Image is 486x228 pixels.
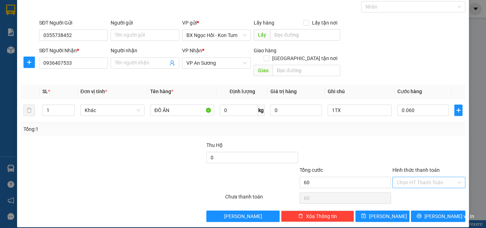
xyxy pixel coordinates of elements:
div: Chưa thanh toán [224,193,299,205]
span: user-add [169,60,175,66]
button: save[PERSON_NAME] [355,211,410,222]
button: deleteXóa Thông tin [281,211,354,222]
span: Giá trị hàng [270,89,297,94]
span: Giao hàng [254,48,276,53]
button: printer[PERSON_NAME] và In [411,211,465,222]
div: VP gửi [182,19,251,27]
span: Khác [85,105,140,116]
span: plus [24,59,35,65]
span: Đơn vị tính [80,89,107,94]
span: [PERSON_NAME] [224,212,262,220]
th: Ghi chú [325,85,395,99]
span: delete [298,213,303,219]
span: Tên hàng [150,89,173,94]
span: Lấy [254,29,270,41]
span: printer [417,213,422,219]
input: Dọc đường [273,65,340,76]
div: Tổng: 1 [23,125,188,133]
button: plus [23,57,35,68]
input: 0 [270,105,322,116]
button: delete [23,105,35,116]
div: Người nhận [111,47,179,54]
span: Tổng cước [300,167,323,173]
span: BX Ngọc Hồi - Kon Tum [186,30,247,41]
li: VP BX Miền Đông [49,30,95,38]
span: environment [4,47,9,52]
div: SĐT Người Nhận [39,47,108,54]
span: VP Nhận [182,48,202,53]
button: plus [454,105,463,116]
span: VP An Sương [186,58,247,68]
li: Tân Anh [4,4,103,17]
img: logo.jpg [4,4,28,28]
span: [PERSON_NAME] và In [424,212,474,220]
li: VP BX Ngọc Hồi - Kon Tum [4,30,49,46]
span: Thu Hộ [206,142,223,148]
span: Xóa Thông tin [306,212,337,220]
input: VD: Bàn, Ghế [150,105,214,116]
span: Giao [254,65,273,76]
div: SĐT Người Gửi [39,19,108,27]
span: [GEOGRAPHIC_DATA] tận nơi [269,54,340,62]
span: environment [49,39,54,44]
span: plus [455,107,462,113]
span: Lấy tận nơi [309,19,340,27]
div: Người gửi [111,19,179,27]
b: Dãy 3 A6 trong BXMĐ cũ [49,39,88,53]
span: kg [258,105,265,116]
span: save [361,213,366,219]
button: [PERSON_NAME] [206,211,279,222]
label: Hình thức thanh toán [392,167,440,173]
span: SL [42,89,48,94]
span: Cước hàng [397,89,422,94]
span: Định lượng [229,89,255,94]
span: Lấy hàng [254,20,274,26]
span: [PERSON_NAME] [369,212,407,220]
input: Ghi Chú [328,105,392,116]
input: Dọc đường [270,29,340,41]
